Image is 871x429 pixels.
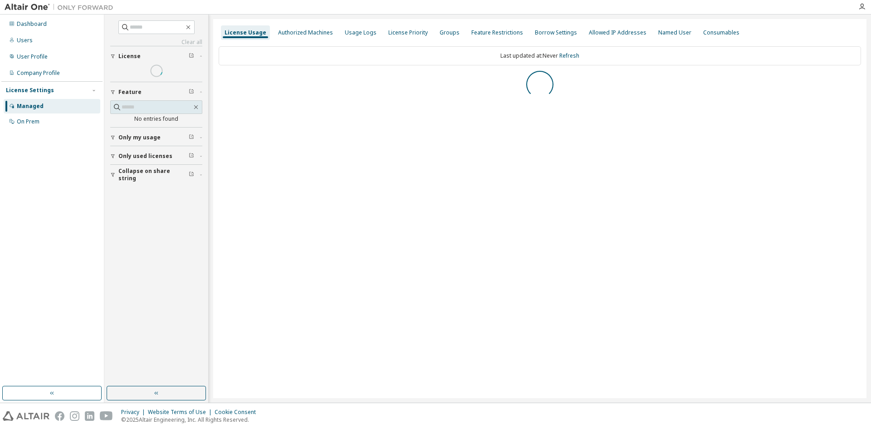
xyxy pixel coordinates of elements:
div: Usage Logs [345,29,377,36]
button: License [110,46,202,66]
div: License Priority [388,29,428,36]
span: Clear filter [189,171,194,178]
button: Collapse on share string [110,165,202,185]
img: facebook.svg [55,411,64,421]
div: Users [17,37,33,44]
div: Groups [440,29,460,36]
span: Clear filter [189,89,194,96]
img: altair_logo.svg [3,411,49,421]
div: Company Profile [17,69,60,77]
span: Collapse on share string [118,168,189,182]
button: Only used licenses [110,146,202,166]
div: User Profile [17,53,48,60]
span: Only my usage [118,134,161,141]
div: Managed [17,103,44,110]
button: Only my usage [110,128,202,148]
div: No entries found [110,115,202,123]
div: Authorized Machines [278,29,333,36]
div: Feature Restrictions [471,29,523,36]
a: Clear all [110,39,202,46]
div: On Prem [17,118,39,125]
span: Clear filter [189,134,194,141]
div: Borrow Settings [535,29,577,36]
a: Refresh [559,52,579,59]
div: Consumables [703,29,739,36]
img: instagram.svg [70,411,79,421]
p: © 2025 Altair Engineering, Inc. All Rights Reserved. [121,416,261,424]
div: Last updated at: Never [219,46,861,65]
span: License [118,53,141,60]
span: Feature [118,89,142,96]
button: Feature [110,82,202,102]
div: Cookie Consent [215,409,261,416]
img: linkedin.svg [85,411,94,421]
div: Privacy [121,409,148,416]
div: License Usage [225,29,266,36]
div: License Settings [6,87,54,94]
div: Allowed IP Addresses [589,29,646,36]
img: Altair One [5,3,118,12]
div: Dashboard [17,20,47,28]
div: Named User [658,29,691,36]
span: Only used licenses [118,153,172,160]
span: Clear filter [189,53,194,60]
img: youtube.svg [100,411,113,421]
span: Clear filter [189,153,194,160]
div: Website Terms of Use [148,409,215,416]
